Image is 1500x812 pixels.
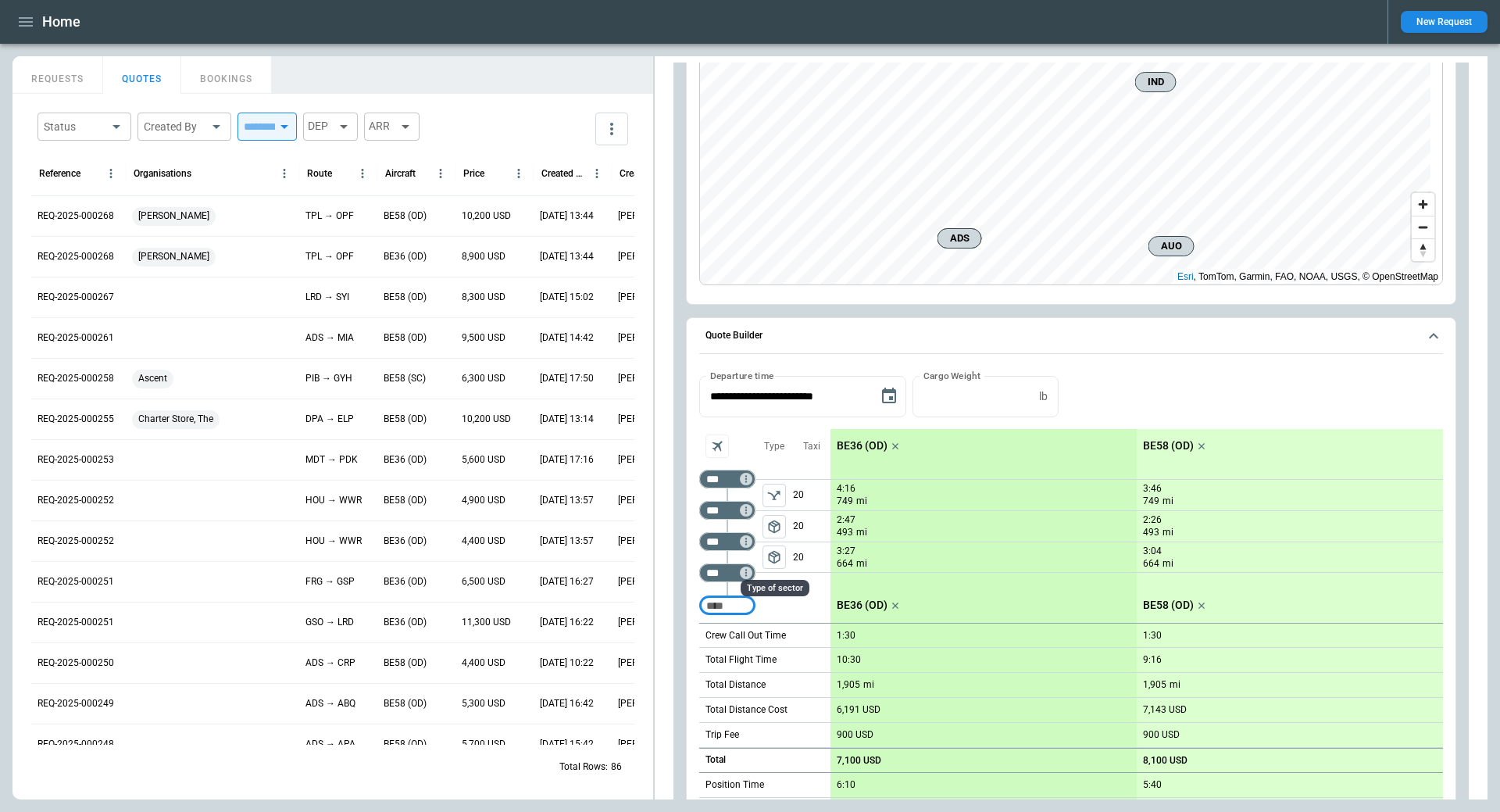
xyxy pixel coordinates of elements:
p: mi [856,526,867,539]
p: 9:16 [1143,654,1162,666]
div: Too short [699,596,755,615]
p: GSO → LRD [305,616,354,629]
p: 9,500 USD [462,331,505,345]
p: 4,900 USD [462,494,505,507]
p: BE36 (OD) [384,250,427,263]
button: Quote Builder [699,318,1443,354]
div: Aircraft [385,168,416,179]
p: 10,200 USD [462,209,511,223]
button: Reference column menu [100,163,122,184]
p: mi [863,678,874,692]
p: 10:30 [837,654,861,666]
span: package_2 [766,549,782,565]
p: BE58 (OD) [1143,599,1194,612]
p: [PERSON_NAME] [618,575,684,588]
p: 07/31/2025 16:42 [540,697,594,710]
p: 493 [837,526,853,539]
p: 5:40 [1143,779,1162,791]
p: 6,300 USD [462,372,505,385]
button: BOOKINGS [181,56,272,94]
button: Zoom in [1412,193,1434,216]
p: 2:47 [837,514,855,526]
p: [PERSON_NAME] [618,453,684,467]
p: 664 [1143,557,1159,571]
p: REQ-2025-000251 [37,616,114,629]
p: 749 [837,495,853,508]
p: HOU → WWR [305,535,362,548]
div: Created At (UTC-05:00) [541,168,586,179]
p: 08/04/2025 16:22 [540,616,594,629]
button: more [595,113,628,145]
p: mi [856,495,867,508]
p: mi [1162,526,1173,539]
p: [PERSON_NAME] [618,291,684,304]
a: Esri [1177,271,1194,282]
div: Created By [144,119,206,134]
p: 1:30 [1143,630,1162,642]
p: BE36 (OD) [384,453,427,467]
span: Charter Store, The [132,399,220,439]
p: Crew Call Out Time [705,629,786,642]
p: Total Flight Time [705,653,777,667]
p: REQ-2025-000268 [37,250,114,263]
p: [PERSON_NAME] [618,535,684,548]
p: PIB → GYH [305,372,352,385]
p: mi [1170,678,1180,692]
p: ADS → ABQ [305,697,355,710]
p: 900 USD [837,729,873,741]
p: BE36 (OD) [384,535,427,548]
p: 1:30 [837,630,855,642]
p: BE58 (OD) [384,209,427,223]
p: 20 [793,480,830,510]
p: Position Time [705,778,764,792]
button: Reset bearing to north [1412,238,1434,261]
p: 7,100 USD [837,755,881,767]
p: 6:10 [837,779,855,791]
h6: Total [705,755,726,765]
p: 1,905 [1143,679,1166,691]
p: 08/13/2025 13:57 [540,494,594,507]
p: 8,900 USD [462,250,505,263]
p: REQ-2025-000267 [37,291,114,304]
p: [PERSON_NAME] [618,372,684,385]
p: BE58 (OD) [384,291,427,304]
span: package_2 [766,519,782,535]
p: BE36 (OD) [384,575,427,588]
p: 08/22/2025 13:14 [540,413,594,426]
button: Created At (UTC-05:00) column menu [586,163,608,184]
span: [PERSON_NAME] [132,196,216,236]
span: Type of sector [762,515,786,538]
p: 5,600 USD [462,453,505,467]
p: 08/26/2025 14:42 [540,331,594,345]
div: Too short [699,532,755,551]
p: [PERSON_NAME] [618,656,684,670]
p: 1,905 [837,679,860,691]
p: BE58 (OD) [384,413,427,426]
p: lb [1039,390,1048,403]
p: [PERSON_NAME] [618,616,684,629]
p: DPA → ELP [305,413,354,426]
p: Type [764,440,784,453]
p: Trip Fee [705,728,739,742]
p: Total Distance [705,678,766,692]
p: mi [856,557,867,571]
span: AUO [1155,238,1187,254]
span: [PERSON_NAME] [132,237,216,277]
button: Organisations column menu [273,163,295,184]
p: ADS → CRP [305,656,355,670]
p: [PERSON_NAME] [618,494,684,507]
p: [PERSON_NAME] [618,209,684,223]
p: REQ-2025-000249 [37,697,114,710]
div: Created by [620,168,664,179]
button: Aircraft column menu [430,163,452,184]
p: 09/03/2025 15:02 [540,291,594,304]
button: REQUESTS [12,56,103,94]
label: Cargo Weight [923,369,980,382]
p: 2:26 [1143,514,1162,526]
span: ADS [945,231,975,246]
p: 664 [837,557,853,571]
span: Ascent [132,359,173,399]
p: 20 [793,542,830,572]
p: BE36 (OD) [837,439,887,453]
p: BE58 (OD) [384,494,427,507]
